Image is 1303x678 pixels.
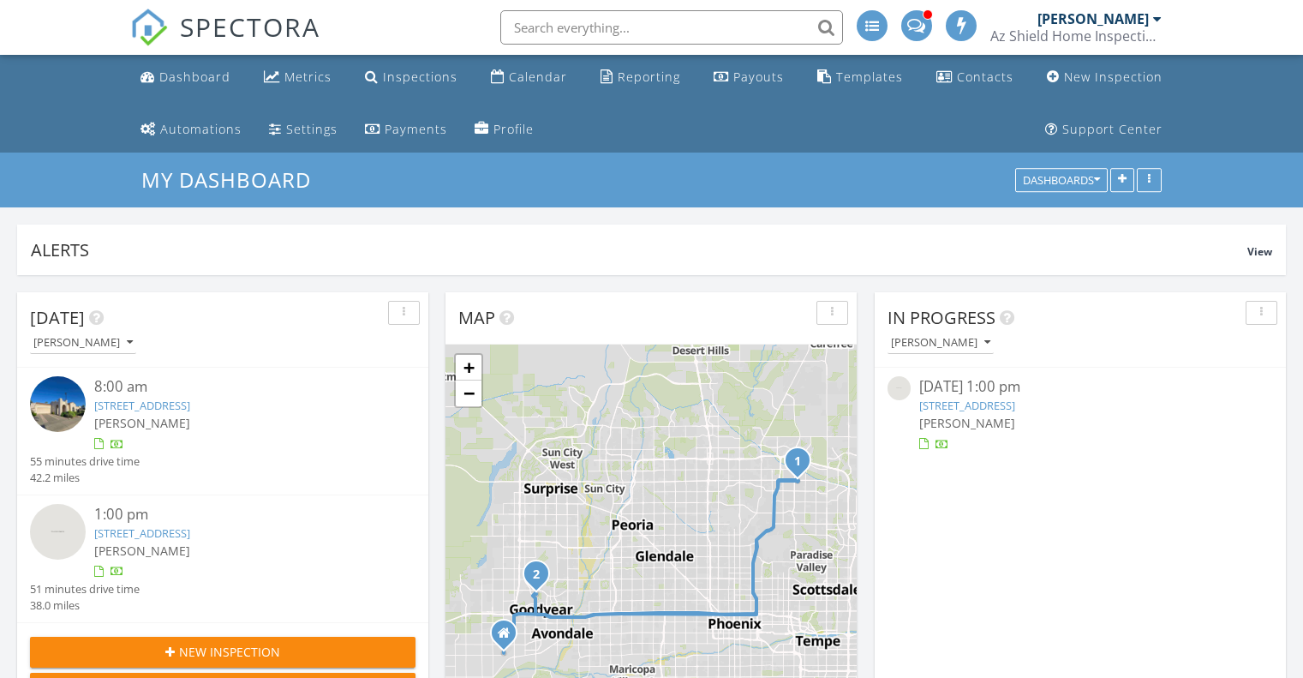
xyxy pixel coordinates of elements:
[134,114,248,146] a: Automations (Basic)
[30,376,86,432] img: 9330815%2Fcover_photos%2F9HmT8oEx69Owf5vJ2sqO%2Fsmall.jpg
[1062,121,1163,137] div: Support Center
[618,69,680,85] div: Reporting
[30,453,140,470] div: 55 minutes drive time
[504,633,514,643] div: 17865 W Southgate Ave, Goodyear Arizona 85338
[286,121,338,137] div: Settings
[33,337,133,349] div: [PERSON_NAME]
[30,504,86,560] img: streetview
[94,376,384,398] div: 8:00 am
[30,470,140,486] div: 42.2 miles
[30,332,136,355] button: [PERSON_NAME]
[94,398,190,413] a: [STREET_ADDRESS]
[94,415,190,431] span: [PERSON_NAME]
[257,62,338,93] a: Metrics
[456,381,481,406] a: Zoom out
[594,62,687,93] a: Reporting
[1037,10,1149,27] div: [PERSON_NAME]
[30,306,85,329] span: [DATE]
[262,114,344,146] a: Settings
[458,306,495,329] span: Map
[1064,69,1163,85] div: New Inspection
[493,121,534,137] div: Profile
[180,9,320,45] span: SPECTORA
[919,376,1240,398] div: [DATE] 1:00 pm
[810,62,910,93] a: Templates
[383,69,457,85] div: Inspections
[179,643,280,661] span: New Inspection
[141,165,326,194] a: My Dashboard
[284,69,332,85] div: Metrics
[1038,114,1169,146] a: Support Center
[500,10,843,45] input: Search everything...
[733,69,784,85] div: Payouts
[891,337,990,349] div: [PERSON_NAME]
[929,62,1020,93] a: Contacts
[957,69,1013,85] div: Contacts
[30,597,140,614] div: 38.0 miles
[836,69,903,85] div: Templates
[919,415,1015,431] span: [PERSON_NAME]
[533,569,540,581] i: 2
[30,637,415,668] button: New Inspection
[130,9,168,46] img: The Best Home Inspection Software - Spectora
[990,27,1162,45] div: Az Shield Home Inspections
[794,456,801,468] i: 1
[1023,175,1100,187] div: Dashboards
[134,62,237,93] a: Dashboard
[159,69,230,85] div: Dashboard
[94,504,384,525] div: 1:00 pm
[385,121,447,137] div: Payments
[798,460,808,471] div: 16846 N 49th Way, Scottsdale, AZ 85254
[1247,244,1272,259] span: View
[1040,62,1169,93] a: New Inspection
[358,62,464,93] a: Inspections
[94,543,190,559] span: [PERSON_NAME]
[30,581,140,597] div: 51 minutes drive time
[130,23,320,59] a: SPECTORA
[888,376,1273,453] a: [DATE] 1:00 pm [STREET_ADDRESS] [PERSON_NAME]
[536,573,547,584] div: 3688 N 154th Ln, Goodyear, AZ 85395
[888,306,995,329] span: In Progress
[888,376,911,399] img: streetview
[1015,169,1108,193] button: Dashboards
[94,525,190,541] a: [STREET_ADDRESS]
[358,114,454,146] a: Payments
[919,398,1015,413] a: [STREET_ADDRESS]
[30,504,415,614] a: 1:00 pm [STREET_ADDRESS] [PERSON_NAME] 51 minutes drive time 38.0 miles
[509,69,567,85] div: Calendar
[484,62,574,93] a: Calendar
[888,332,994,355] button: [PERSON_NAME]
[31,238,1247,261] div: Alerts
[30,376,415,486] a: 8:00 am [STREET_ADDRESS] [PERSON_NAME] 55 minutes drive time 42.2 miles
[456,355,481,381] a: Zoom in
[468,114,541,146] a: Company Profile
[160,121,242,137] div: Automations
[707,62,791,93] a: Payouts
